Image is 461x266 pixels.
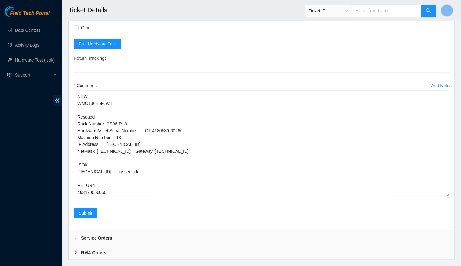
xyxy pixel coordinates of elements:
[431,83,452,88] div: Add Notes
[309,6,348,16] span: Ticket ID
[15,43,39,48] a: Activity Logs
[15,58,55,63] a: Hardware Test (isok)
[81,249,106,256] b: RMA Orders
[74,236,77,240] span: right
[53,95,62,106] span: double-left
[426,8,431,14] span: search
[446,7,448,15] span: I
[5,11,50,19] a: Akamai TechnologiesField Tech Portal
[74,81,100,91] label: Comment
[79,210,92,217] span: Submit
[352,5,421,17] input: Enter text here...
[15,28,40,33] a: Data Centers
[79,23,95,33] span: Other
[74,63,449,73] input: Return Tracking
[74,91,449,197] textarea: Comment
[431,81,452,91] button: Add Notes
[74,251,77,254] span: right
[421,5,436,17] button: search
[74,53,109,63] label: Return Tracking
[69,245,454,260] div: RMA Orders
[69,231,454,245] div: Service Orders
[441,4,453,17] button: I
[74,39,121,49] button: Run Hardware Test
[74,208,97,218] button: Submit
[7,73,12,77] span: read
[79,40,116,47] span: Run Hardware Test
[10,11,50,16] span: Field Tech Portal
[15,69,52,81] span: Support
[5,6,31,17] img: Akamai Technologies
[81,235,112,241] b: Service Orders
